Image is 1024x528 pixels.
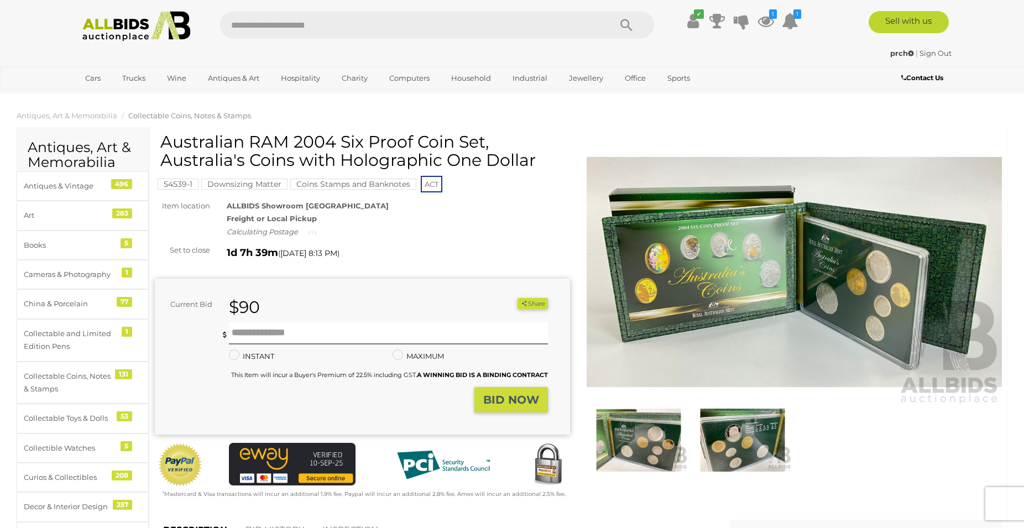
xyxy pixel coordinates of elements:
button: Search [599,11,654,39]
div: 1 [122,268,132,278]
a: Hospitality [274,69,327,87]
a: Industrial [505,69,555,87]
strong: 1d 7h 39m [227,247,278,259]
i: 1 [793,9,801,19]
a: Wine [160,69,194,87]
i: Calculating Postage [227,227,298,236]
div: 208 [112,471,132,480]
img: small-loading.gif [308,229,317,236]
small: Mastercard & Visa transactions will incur an additional 1.9% fee. Paypal will incur an additional... [163,490,566,498]
strong: BID NOW [483,393,539,406]
a: Cameras & Photography 1 [17,260,149,289]
mark: 54539-1 [158,179,198,190]
button: Share [518,298,548,310]
div: China & Porcelain [24,297,115,310]
a: Decor & Interior Design 257 [17,492,149,521]
div: 131 [115,369,132,379]
img: Australian RAM 2004 Six Proof Coin Set, Australia's Coins with Holographic One Dollar [693,409,792,472]
a: [GEOGRAPHIC_DATA] [78,87,171,106]
a: Cars [78,69,108,87]
a: Office [618,69,653,87]
div: Art [24,209,115,222]
img: Official PayPal Seal [158,443,203,487]
a: Antiques & Vintage 496 [17,171,149,201]
div: Decor & Interior Design [24,500,115,513]
div: 257 [113,500,132,510]
a: Charity [335,69,375,87]
a: Curios & Collectibles 208 [17,463,149,492]
strong: prch [890,49,914,57]
div: 1 [122,327,132,337]
mark: Downsizing Matter [201,179,288,190]
a: 1 [782,11,798,31]
div: 5 [121,441,132,451]
a: prch [890,49,916,57]
img: Allbids.com.au [76,11,196,41]
label: INSTANT [229,350,274,363]
small: This Item will incur a Buyer's Premium of 22.5% including GST. [231,371,548,379]
div: Curios & Collectibles [24,471,115,484]
strong: Freight or Local Pickup [227,214,317,223]
div: Books [24,239,115,252]
img: PCI DSS compliant [388,443,499,487]
a: Coins Stamps and Banknotes [290,180,416,189]
h1: Australian RAM 2004 Six Proof Coin Set, Australia's Coins with Holographic One Dollar [160,133,567,169]
a: Collectable Toys & Dolls 53 [17,404,149,433]
div: Collectable Toys & Dolls [24,412,115,425]
a: ✔ [685,11,701,31]
span: ACT [421,176,442,192]
a: Household [444,69,498,87]
div: 53 [117,411,132,421]
a: 54539-1 [158,180,198,189]
h2: Antiques, Art & Memorabilia [28,140,138,170]
strong: $90 [229,297,260,317]
strong: ALLBIDS Showroom [GEOGRAPHIC_DATA] [227,201,389,210]
a: 1 [757,11,774,31]
a: Collectable Coins, Notes & Stamps 131 [17,362,149,404]
b: A WINNING BID IS A BINDING CONTRACT [417,371,548,379]
span: ( ) [278,249,339,258]
a: Sports [660,69,697,87]
img: Australian RAM 2004 Six Proof Coin Set, Australia's Coins with Holographic One Dollar [587,138,1002,406]
a: Antiques, Art & Memorabilia [17,111,117,120]
div: Set to close [147,244,218,257]
div: Current Bid [155,298,221,311]
a: Contact Us [901,72,946,84]
div: Collectable and Limited Edition Pens [24,327,115,353]
a: Jewellery [562,69,610,87]
img: Secured by Rapid SSL [526,443,570,487]
div: 77 [117,297,132,307]
div: 283 [112,208,132,218]
li: Watch this item [505,298,516,309]
div: 496 [111,179,132,189]
div: Cameras & Photography [24,268,115,281]
a: China & Porcelain 77 [17,289,149,318]
div: Item location [147,200,218,212]
img: eWAY Payment Gateway [229,443,356,485]
label: MAXIMUM [393,350,444,363]
a: Trucks [115,69,153,87]
a: Collectible Watches 5 [17,433,149,463]
a: Books 5 [17,231,149,260]
button: BID NOW [474,387,548,413]
mark: Coins Stamps and Banknotes [290,179,416,190]
b: Contact Us [901,74,943,82]
img: Australian RAM 2004 Six Proof Coin Set, Australia's Coins with Holographic One Dollar [589,409,688,472]
div: Collectable Coins, Notes & Stamps [24,370,115,396]
a: Computers [382,69,437,87]
a: Art 283 [17,201,149,230]
a: Downsizing Matter [201,180,288,189]
div: Antiques & Vintage [24,180,115,192]
a: Sign Out [919,49,952,57]
span: [DATE] 8:13 PM [280,248,337,258]
i: 1 [769,9,777,19]
div: 5 [121,238,132,248]
a: Sell with us [869,11,949,33]
div: Collectible Watches [24,442,115,454]
span: | [916,49,918,57]
a: Collectable Coins, Notes & Stamps [128,111,251,120]
a: Collectable and Limited Edition Pens 1 [17,319,149,362]
a: Antiques & Art [201,69,267,87]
